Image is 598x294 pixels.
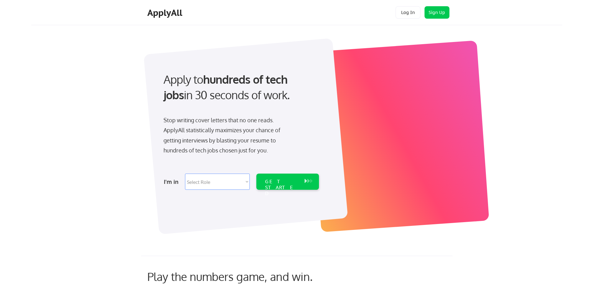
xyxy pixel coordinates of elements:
[396,6,420,19] button: Log In
[164,177,181,187] div: I'm in
[147,7,184,18] div: ApplyAll
[265,179,298,197] div: GET STARTED
[147,270,340,283] div: Play the numbers game, and win.
[164,72,290,102] strong: hundreds of tech jobs
[164,115,292,156] div: Stop writing cover letters that no one reads. ApplyAll statistically maximizes your chance of get...
[164,72,316,103] div: Apply to in 30 seconds of work.
[425,6,449,19] button: Sign Up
